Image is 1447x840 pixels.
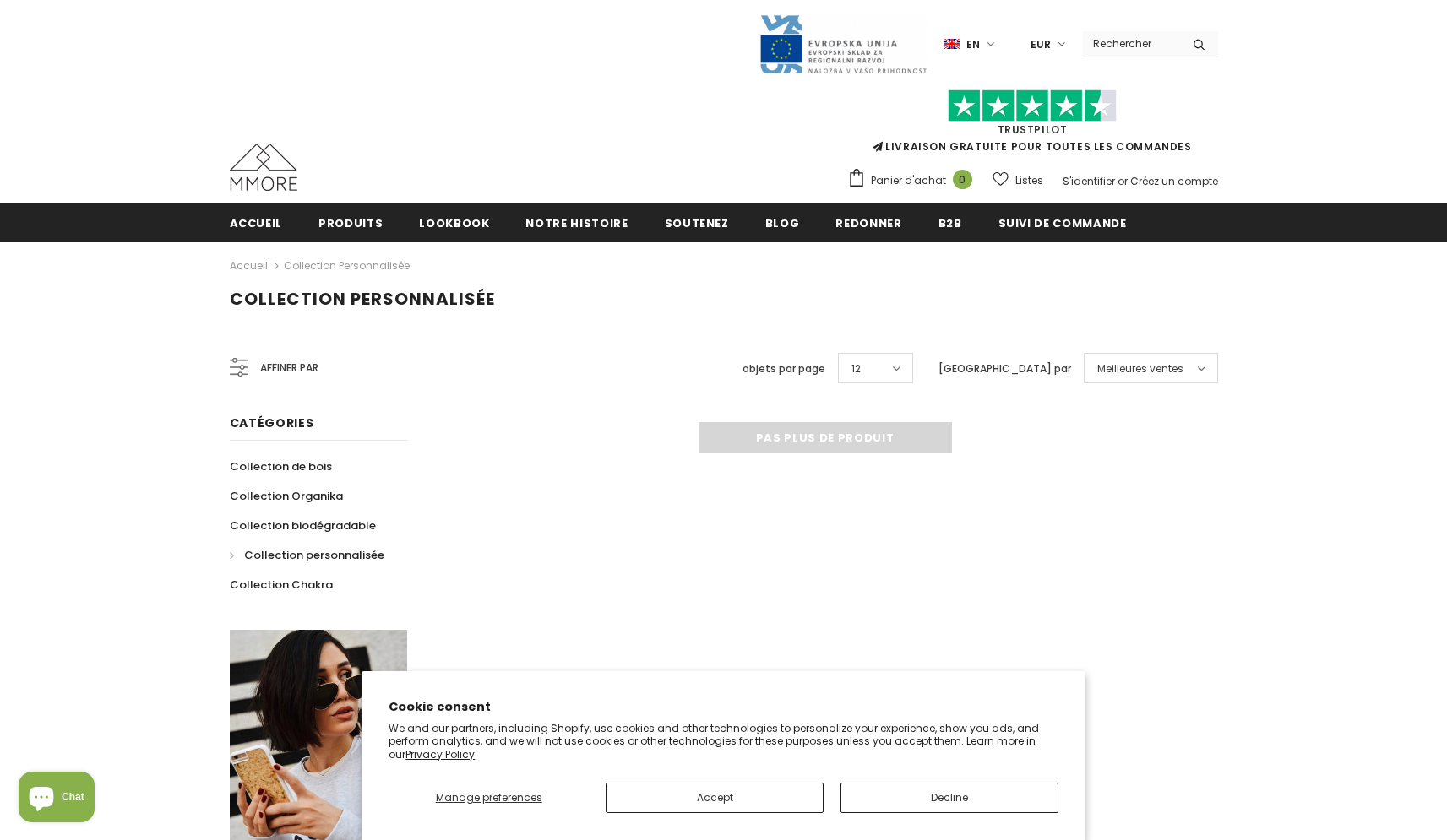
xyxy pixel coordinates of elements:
span: Manage preferences [436,790,542,805]
a: Produits [318,203,383,241]
a: Listes [993,165,1043,195]
a: TrustPilot [998,122,1068,137]
span: Collection personnalisée [244,547,384,563]
button: Manage preferences [389,783,589,813]
a: Collection biodégradable [230,511,376,540]
span: 12 [851,360,861,377]
a: Collection personnalisée [230,540,384,570]
img: i-lang-1.png [944,37,960,51]
span: Collection Chakra [230,577,333,593]
span: Catégories [230,415,314,431]
span: Accueil [230,215,283,231]
button: Accept [606,783,824,813]
a: B2B [938,203,962,241]
a: Créez un compte [1130,174,1218,188]
a: Collection de bois [230,452,332,481]
span: LIVRAISON GRATUITE POUR TOUTES LES COMMANDES [847,97,1218,154]
a: Panier d'achat 0 [847,168,981,193]
img: Javni Razpis [759,14,927,75]
span: Collection personnalisée [230,287,495,311]
label: objets par page [743,360,825,377]
a: Javni Razpis [759,36,927,51]
span: Lookbook [419,215,489,231]
a: Redonner [835,203,901,241]
span: Blog [765,215,800,231]
span: EUR [1031,36,1051,53]
inbox-online-store-chat: Shopify online store chat [14,772,100,826]
span: Redonner [835,215,901,231]
span: or [1118,174,1128,188]
a: Suivi de commande [998,203,1127,241]
span: Collection Organika [230,488,343,504]
span: en [966,36,980,53]
span: B2B [938,215,962,231]
span: Listes [1015,172,1043,189]
p: We and our partners, including Shopify, use cookies and other technologies to personalize your ex... [389,722,1058,761]
a: S'identifier [1063,174,1115,188]
label: [GEOGRAPHIC_DATA] par [938,360,1071,377]
span: Produits [318,215,383,231]
a: soutenez [665,203,729,241]
span: Collection de bois [230,458,332,474]
span: Suivi de commande [998,215,1127,231]
h2: Cookie consent [389,698,1058,716]
span: Collection biodégradable [230,518,376,534]
span: soutenez [665,215,729,231]
a: Collection personnalisée [284,258,410,273]
a: Blog [765,203,800,241]
span: 0 [953,170,972,189]
a: Privacy Policy [405,747,475,761]
a: Notre histoire [525,203,628,241]
button: Decline [840,783,1058,813]
span: Notre histoire [525,215,628,231]
a: Accueil [230,203,283,241]
span: Meilleures ventes [1097,360,1183,377]
a: Collection Organika [230,481,343,511]
a: Lookbook [419,203,489,241]
img: Cas MMORE [230,144,297,191]
span: Affiner par [260,359,318,377]
a: Collection Chakra [230,570,333,599]
span: Panier d'achat [871,172,946,189]
input: Search Site [1083,31,1180,56]
img: Faites confiance aux étoiles pilotes [948,89,1117,122]
a: Accueil [230,256,268,276]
